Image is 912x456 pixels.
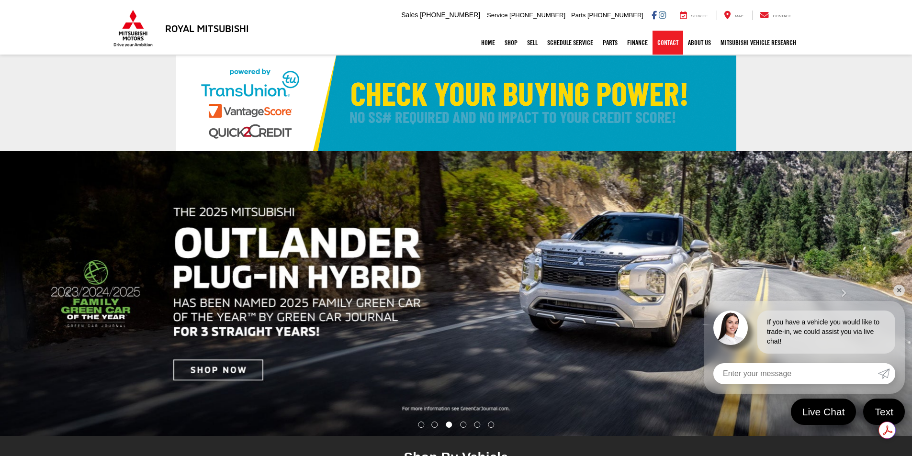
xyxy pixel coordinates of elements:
[753,11,799,20] a: Contact
[112,10,155,47] img: Mitsubishi
[401,11,418,19] span: Sales
[487,11,507,19] span: Service
[598,31,622,55] a: Parts: Opens in a new tab
[870,405,898,418] span: Text
[717,11,750,20] a: Map
[798,405,850,418] span: Live Chat
[509,11,565,19] span: [PHONE_NUMBER]
[571,11,585,19] span: Parts
[652,11,657,19] a: Facebook: Click to visit our Facebook page
[420,11,480,19] span: [PHONE_NUMBER]
[863,399,905,425] a: Text
[176,56,736,151] img: Check Your Buying Power
[165,23,249,33] h3: Royal Mitsubishi
[775,170,912,417] button: Click to view next picture.
[713,363,878,384] input: Enter your message
[691,14,708,18] span: Service
[474,422,480,428] li: Go to slide number 5.
[418,422,424,428] li: Go to slide number 1.
[460,422,466,428] li: Go to slide number 4.
[878,363,895,384] a: Submit
[673,11,715,20] a: Service
[446,422,452,428] li: Go to slide number 3.
[653,31,683,55] a: Contact
[791,399,856,425] a: Live Chat
[757,311,895,354] div: If you have a vehicle you would like to trade-in, we could assist you via live chat!
[659,11,666,19] a: Instagram: Click to visit our Instagram page
[716,31,801,55] a: Mitsubishi Vehicle Research
[522,31,542,55] a: Sell
[476,31,500,55] a: Home
[542,31,598,55] a: Schedule Service: Opens in a new tab
[713,311,748,345] img: Agent profile photo
[500,31,522,55] a: Shop
[622,31,653,55] a: Finance
[587,11,643,19] span: [PHONE_NUMBER]
[432,422,438,428] li: Go to slide number 2.
[683,31,716,55] a: About Us
[735,14,743,18] span: Map
[488,422,494,428] li: Go to slide number 6.
[773,14,791,18] span: Contact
